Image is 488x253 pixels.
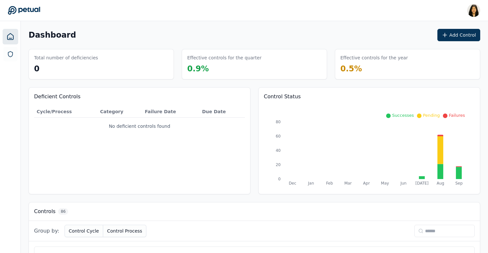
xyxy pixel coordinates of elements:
tspan: 60 [276,134,281,139]
a: Dashboard [3,29,18,44]
span: 86 [58,208,68,215]
button: Control Cycle [65,225,103,237]
tspan: 0 [278,177,281,181]
th: Failure Date [142,106,200,118]
span: Group by: [34,227,59,235]
tspan: May [381,181,389,186]
tspan: Jun [400,181,407,186]
tspan: [DATE] [415,181,429,186]
th: Cycle/Process [34,106,98,118]
td: No deficient controls found [34,118,245,135]
tspan: Sep [455,181,463,186]
h3: Effective controls for the year [340,54,408,61]
tspan: Jan [308,181,314,186]
th: Category [98,106,142,118]
tspan: 80 [276,120,281,124]
h1: Dashboard [29,30,76,40]
tspan: Apr [363,181,370,186]
img: Renee Park [467,4,480,17]
h3: Controls [34,208,55,215]
a: SOC 1 Reports [3,47,18,61]
tspan: Dec [289,181,296,186]
tspan: Aug [437,181,444,186]
span: Successes [392,113,414,118]
button: Control Process [103,225,146,237]
h3: Effective controls for the quarter [187,54,262,61]
span: 0.5 % [340,64,362,73]
h3: Total number of deficiencies [34,54,98,61]
h3: Control Status [264,93,475,101]
tspan: Feb [326,181,333,186]
span: 0 [34,64,40,73]
h3: Deficient Controls [34,93,245,101]
tspan: Mar [344,181,352,186]
span: Failures [449,113,465,118]
tspan: 20 [276,163,281,167]
button: Add Control [437,29,480,41]
a: Go to Dashboard [8,6,40,15]
span: Pending [423,113,440,118]
th: Due Date [200,106,245,118]
tspan: 40 [276,148,281,153]
span: 0.9 % [187,64,209,73]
